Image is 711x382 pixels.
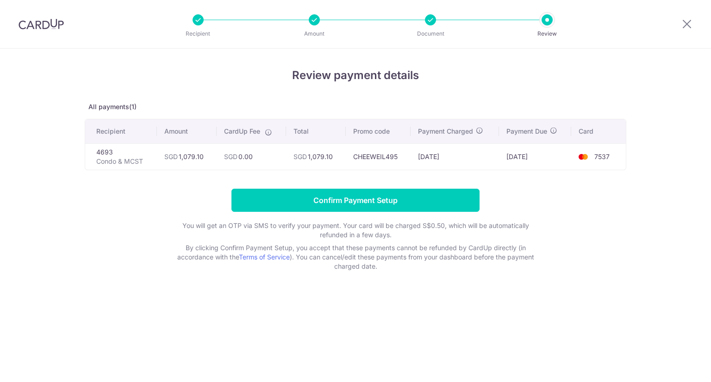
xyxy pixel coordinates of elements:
[506,127,547,136] span: Payment Due
[85,143,157,170] td: 4693
[157,119,217,143] th: Amount
[19,18,64,30] img: CardUp
[594,153,610,160] span: 7537
[224,127,260,136] span: CardUp Fee
[280,29,349,38] p: Amount
[396,29,465,38] p: Document
[652,354,702,377] iframe: Opens a widget where you can find more information
[574,151,592,162] img: <span class="translation_missing" title="translation missing: en.account_steps.new_confirm_form.b...
[164,153,178,160] span: SGD
[231,189,480,212] input: Confirm Payment Setup
[418,127,473,136] span: Payment Charged
[217,143,286,170] td: 0.00
[85,119,157,143] th: Recipient
[157,143,217,170] td: 1,079.10
[239,253,290,261] a: Terms of Service
[85,102,626,111] p: All payments(1)
[96,157,150,166] p: Condo & MCST
[499,143,571,170] td: [DATE]
[164,29,232,38] p: Recipient
[346,143,411,170] td: CHEEWEIL495
[170,243,541,271] p: By clicking Confirm Payment Setup, you accept that these payments cannot be refunded by CardUp di...
[85,67,626,84] h4: Review payment details
[346,119,411,143] th: Promo code
[170,221,541,240] p: You will get an OTP via SMS to verify your payment. Your card will be charged S$0.50, which will ...
[293,153,307,160] span: SGD
[571,119,626,143] th: Card
[411,143,499,170] td: [DATE]
[286,119,346,143] th: Total
[224,153,237,160] span: SGD
[286,143,346,170] td: 1,079.10
[513,29,581,38] p: Review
